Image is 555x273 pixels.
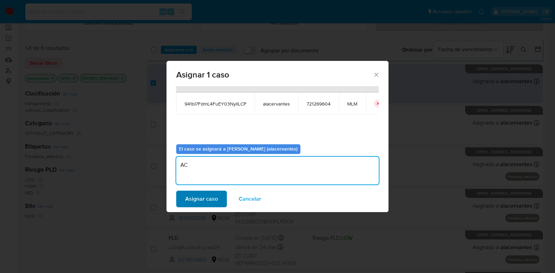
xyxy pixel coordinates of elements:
button: icon-button [374,99,382,108]
span: Asignar 1 caso [176,71,373,79]
span: alacervantes [263,101,290,107]
div: assign-modal [166,61,388,212]
span: 941bI7FdmL4FuEY03NyllLCP [185,101,246,107]
b: El caso se asignará a [PERSON_NAME] (alacervantes) [179,145,298,152]
button: Asignar caso [176,191,227,207]
span: MLM [347,101,357,107]
button: Cerrar ventana [373,71,379,78]
span: 721269604 [307,101,331,107]
textarea: AC [176,157,379,184]
span: Cancelar [239,191,261,207]
span: Asignar caso [185,191,218,207]
button: Cancelar [230,191,270,207]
